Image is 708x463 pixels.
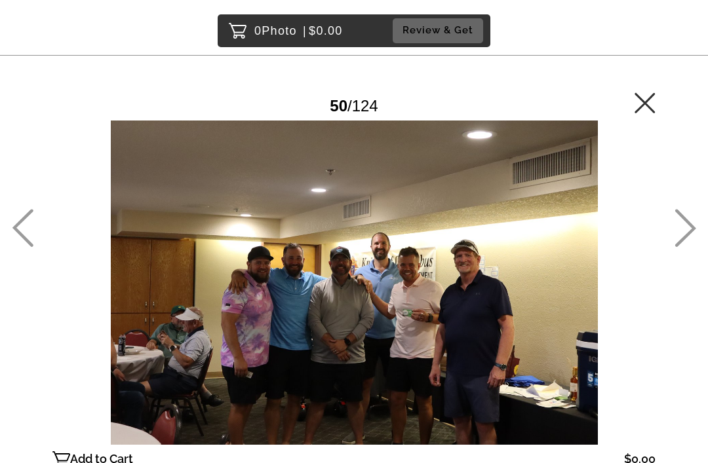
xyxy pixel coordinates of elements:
[393,18,487,43] a: Review & Get
[352,97,378,115] span: 124
[330,92,378,120] div: /
[262,20,297,41] span: Photo
[330,97,347,115] span: 50
[303,24,307,37] span: |
[254,20,343,41] p: 0 $0.00
[393,18,483,43] button: Review & Get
